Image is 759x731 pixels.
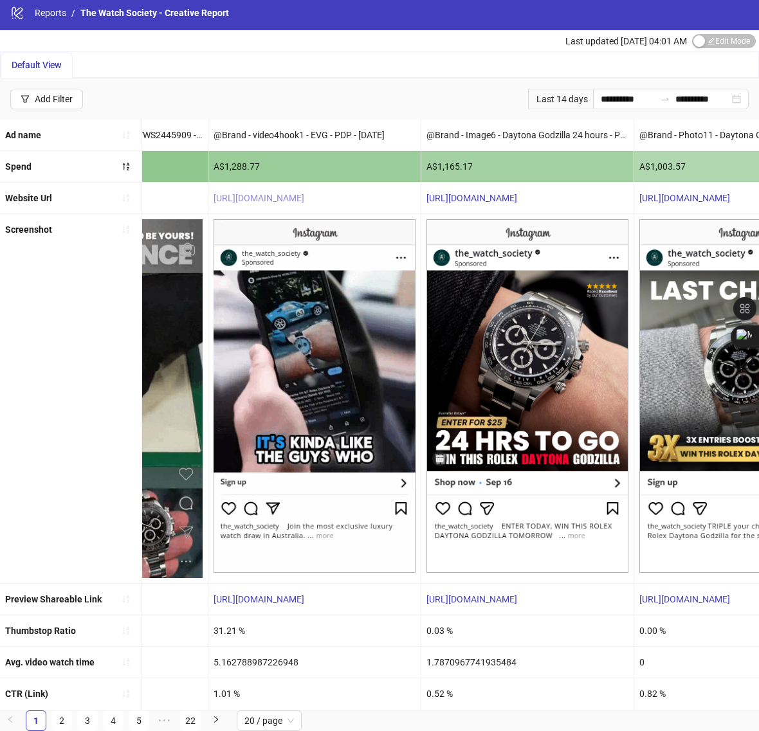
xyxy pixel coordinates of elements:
span: filter [21,95,30,104]
b: Ad name [5,130,41,140]
div: 0.03 % [421,615,634,646]
b: Website Url [5,193,52,203]
span: sort-ascending [122,626,131,635]
button: Add Filter [10,89,83,109]
b: Avg. video watch time [5,657,95,667]
img: Screenshot 120229207927450622 [214,219,416,573]
a: [URL][DOMAIN_NAME] [426,193,517,203]
span: sort-ascending [122,595,131,604]
a: [URL][DOMAIN_NAME] [214,594,304,604]
a: [URL][DOMAIN_NAME] [214,193,304,203]
b: Spend [5,161,32,172]
b: Preview Shareable Link [5,594,102,604]
a: 5 [129,711,149,730]
span: sort-ascending [122,194,131,203]
span: sort-ascending [122,658,131,667]
span: swap-right [660,94,670,104]
li: 2 [51,710,72,731]
span: to [660,94,670,104]
a: 4 [104,711,123,730]
li: Next 5 Pages [154,710,175,731]
div: Add Filter [35,94,73,104]
div: 31.21 % [208,615,421,646]
span: sort-ascending [122,689,131,698]
div: Page Size [237,710,302,731]
a: 3 [78,711,97,730]
span: Default View [12,60,62,70]
a: [URL][DOMAIN_NAME] [426,594,517,604]
span: left [6,716,14,723]
li: / [71,6,75,20]
span: sort-ascending [122,225,131,234]
div: @Brand - video4hook1 - EVG - PDP - [DATE] [208,120,421,150]
div: 5.162788987226948 [208,647,421,678]
a: [URL][DOMAIN_NAME] [639,193,730,203]
b: CTR (Link) [5,689,48,699]
span: The Watch Society - Creative Report [80,8,229,18]
a: Reports [32,6,69,20]
li: 22 [180,710,201,731]
a: [URL][DOMAIN_NAME] [639,594,730,604]
div: @Brand - Image6 - Daytona Godzilla 24 hours - PDP - TWS2645911 - [DATE] [421,120,634,150]
li: 1 [26,710,46,731]
button: right [206,710,226,731]
a: 1 [26,711,46,730]
div: A$1,288.77 [208,151,421,182]
span: 20 / page [244,711,294,730]
li: 4 [103,710,123,731]
div: Last 14 days [528,89,593,109]
li: Next Page [206,710,226,731]
a: 22 [181,711,200,730]
div: A$1,165.17 [421,151,634,182]
div: 0.52 % [421,678,634,709]
span: sort-ascending [122,131,131,140]
div: 1.01 % [208,678,421,709]
div: 1.7870967741935484 [421,647,634,678]
img: Screenshot 120231042969890622 [426,219,628,573]
a: 2 [52,711,71,730]
span: sort-descending [122,162,131,171]
li: 3 [77,710,98,731]
span: Last updated [DATE] 04:01 AM [565,36,687,46]
b: Screenshot [5,224,52,235]
span: ••• [154,710,175,731]
b: Thumbstop Ratio [5,626,76,636]
li: 5 [129,710,149,731]
span: right [212,716,220,723]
